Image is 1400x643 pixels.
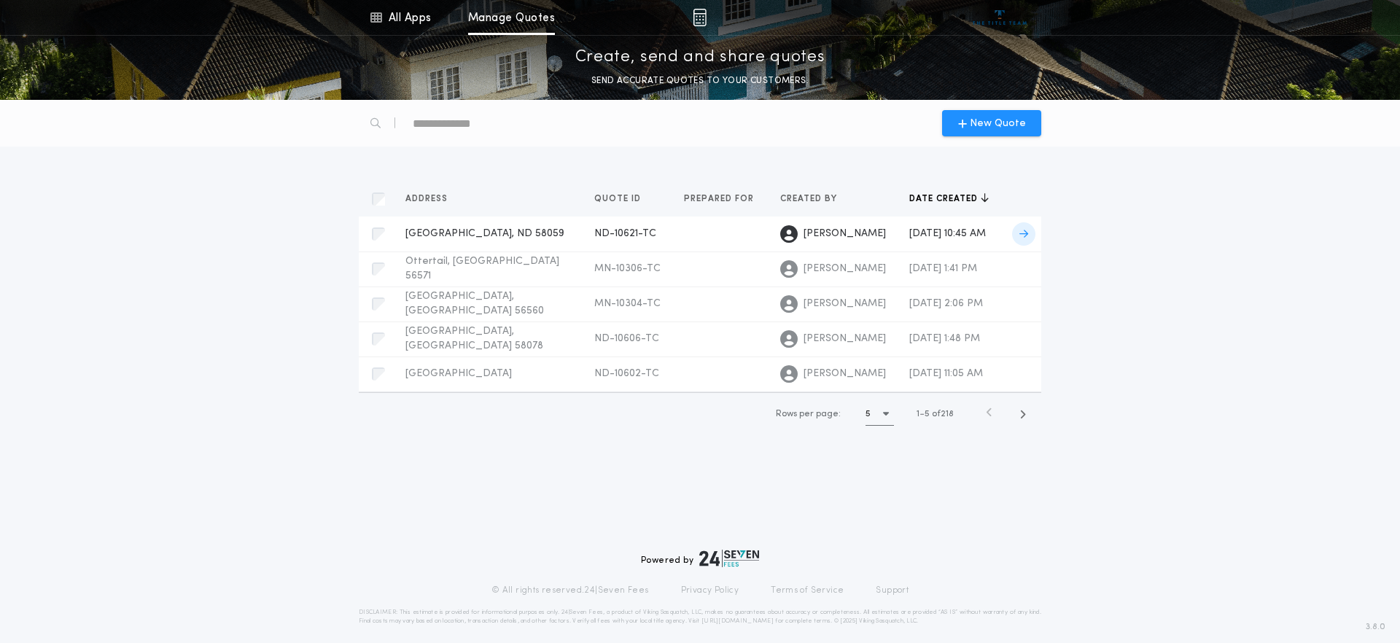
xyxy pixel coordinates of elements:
button: Quote ID [594,192,652,206]
span: MN-10304-TC [594,298,661,309]
img: logo [699,550,759,567]
span: 5 [925,410,930,418]
span: Prepared for [684,193,757,205]
div: Powered by [641,550,759,567]
span: [GEOGRAPHIC_DATA], [GEOGRAPHIC_DATA] 58078 [405,326,543,351]
span: [GEOGRAPHIC_DATA], ND 58059 [405,228,564,239]
span: Quote ID [594,193,644,205]
a: Support [876,585,909,596]
a: Privacy Policy [681,585,739,596]
p: Create, send and share quotes [575,46,825,69]
span: Address [405,193,451,205]
span: [DATE] 1:41 PM [909,263,977,274]
button: 5 [866,402,894,426]
span: [PERSON_NAME] [804,332,886,346]
span: [GEOGRAPHIC_DATA] [405,368,512,379]
span: Created by [780,193,840,205]
span: [PERSON_NAME] [804,227,886,241]
button: New Quote [942,110,1041,136]
span: Date created [909,193,981,205]
span: New Quote [970,116,1026,131]
p: © All rights reserved. 24|Seven Fees [491,585,649,596]
img: vs-icon [973,10,1027,25]
span: ND-10606-TC [594,333,659,344]
span: MN-10306-TC [594,263,661,274]
span: ND-10621-TC [594,228,656,239]
span: of 218 [932,408,954,421]
span: Rows per page: [776,410,841,418]
span: ND-10602-TC [594,368,659,379]
span: 1 [917,410,919,418]
span: [PERSON_NAME] [804,367,886,381]
span: Ottertail, [GEOGRAPHIC_DATA] 56571 [405,256,559,281]
p: DISCLAIMER: This estimate is provided for informational purposes only. 24|Seven Fees, a product o... [359,608,1041,626]
span: [DATE] 1:48 PM [909,333,980,344]
img: img [693,9,707,26]
button: Created by [780,192,848,206]
span: [PERSON_NAME] [804,262,886,276]
a: [URL][DOMAIN_NAME] [701,618,774,624]
span: 3.8.0 [1366,620,1385,634]
span: [GEOGRAPHIC_DATA], [GEOGRAPHIC_DATA] 56560 [405,291,544,316]
span: [DATE] 10:45 AM [909,228,986,239]
a: Terms of Service [771,585,844,596]
button: Date created [909,192,989,206]
span: [DATE] 2:06 PM [909,298,983,309]
p: SEND ACCURATE QUOTES TO YOUR CUSTOMERS. [591,74,809,88]
span: [PERSON_NAME] [804,297,886,311]
button: Address [405,192,459,206]
h1: 5 [866,407,871,421]
span: [DATE] 11:05 AM [909,368,983,379]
